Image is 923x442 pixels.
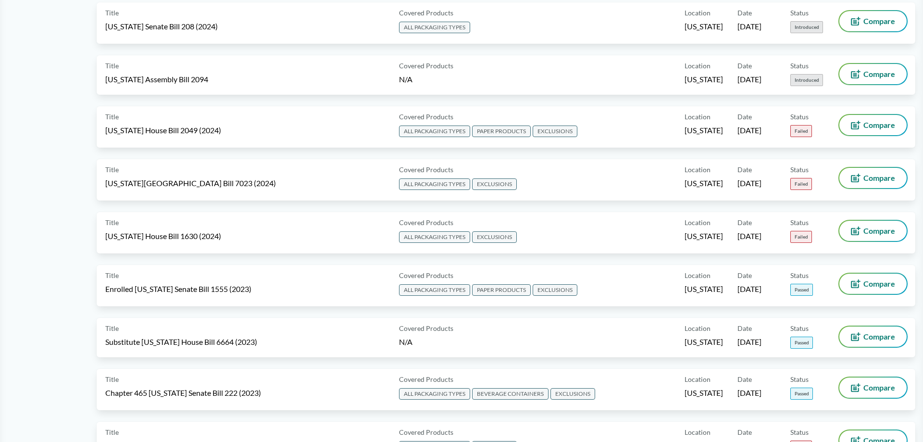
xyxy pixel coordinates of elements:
span: Passed [790,388,813,400]
span: Status [790,427,809,437]
span: ALL PACKAGING TYPES [399,22,470,33]
span: Location [685,323,711,333]
span: Failed [790,125,812,137]
span: Compare [863,174,895,182]
span: Compare [863,280,895,288]
span: Date [737,323,752,333]
span: Location [685,217,711,227]
span: EXCLUSIONS [533,284,577,296]
span: Status [790,374,809,384]
span: [US_STATE] [685,74,723,85]
span: Enrolled [US_STATE] Senate Bill 1555 (2023) [105,284,251,294]
span: [DATE] [737,125,761,136]
span: Location [685,427,711,437]
span: Status [790,323,809,333]
span: Location [685,8,711,18]
span: [DATE] [737,337,761,347]
span: ALL PACKAGING TYPES [399,231,470,243]
span: [US_STATE] [685,337,723,347]
span: Covered Products [399,8,453,18]
span: ALL PACKAGING TYPES [399,388,470,400]
span: [US_STATE] Senate Bill 208 (2024) [105,21,218,32]
span: PAPER PRODUCTS [472,284,531,296]
span: Introduced [790,21,823,33]
span: [US_STATE] [685,21,723,32]
span: [US_STATE] [685,231,723,241]
span: Status [790,164,809,175]
span: Covered Products [399,323,453,333]
span: Title [105,427,119,437]
span: [US_STATE] [685,388,723,398]
span: [US_STATE] House Bill 1630 (2024) [105,231,221,241]
span: Status [790,8,809,18]
span: ALL PACKAGING TYPES [399,284,470,296]
span: [US_STATE][GEOGRAPHIC_DATA] Bill 7023 (2024) [105,178,276,189]
span: [DATE] [737,74,761,85]
button: Compare [839,221,907,241]
span: EXCLUSIONS [472,231,517,243]
span: Status [790,112,809,122]
span: Compare [863,70,895,78]
span: Date [737,61,752,71]
span: ALL PACKAGING TYPES [399,178,470,190]
span: EXCLUSIONS [472,178,517,190]
span: [DATE] [737,231,761,241]
span: Title [105,164,119,175]
span: Covered Products [399,427,453,437]
span: Date [737,8,752,18]
span: Title [105,217,119,227]
button: Compare [839,115,907,135]
span: [US_STATE] [685,125,723,136]
span: Passed [790,337,813,349]
span: Title [105,61,119,71]
span: [US_STATE] Assembly Bill 2094 [105,74,208,85]
span: Date [737,217,752,227]
span: Title [105,374,119,384]
span: Date [737,427,752,437]
button: Compare [839,64,907,84]
span: BEVERAGE CONTAINERS [472,388,549,400]
span: Location [685,164,711,175]
span: Date [737,164,752,175]
button: Compare [839,11,907,31]
span: Date [737,374,752,384]
span: Status [790,217,809,227]
span: [DATE] [737,21,761,32]
span: N/A [399,75,412,84]
span: Date [737,270,752,280]
span: EXCLUSIONS [550,388,595,400]
span: Compare [863,121,895,129]
span: [US_STATE] [685,284,723,294]
span: N/A [399,337,412,346]
span: Chapter 465 [US_STATE] Senate Bill 222 (2023) [105,388,261,398]
span: Covered Products [399,270,453,280]
span: ALL PACKAGING TYPES [399,126,470,137]
span: Title [105,323,119,333]
span: Covered Products [399,374,453,384]
span: Failed [790,178,812,190]
span: [US_STATE] [685,178,723,189]
button: Compare [839,327,907,347]
span: Date [737,112,752,122]
span: Status [790,270,809,280]
span: Location [685,374,711,384]
span: Covered Products [399,112,453,122]
span: Location [685,112,711,122]
span: Covered Products [399,61,453,71]
span: Title [105,112,119,122]
button: Compare [839,274,907,294]
span: Location [685,61,711,71]
span: [DATE] [737,284,761,294]
span: Covered Products [399,164,453,175]
span: [US_STATE] House Bill 2049 (2024) [105,125,221,136]
span: Title [105,8,119,18]
span: Introduced [790,74,823,86]
span: Status [790,61,809,71]
span: Compare [863,17,895,25]
span: PAPER PRODUCTS [472,126,531,137]
span: Compare [863,333,895,341]
span: Passed [790,284,813,296]
button: Compare [839,378,907,398]
span: Failed [790,231,812,243]
span: EXCLUSIONS [533,126,577,137]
